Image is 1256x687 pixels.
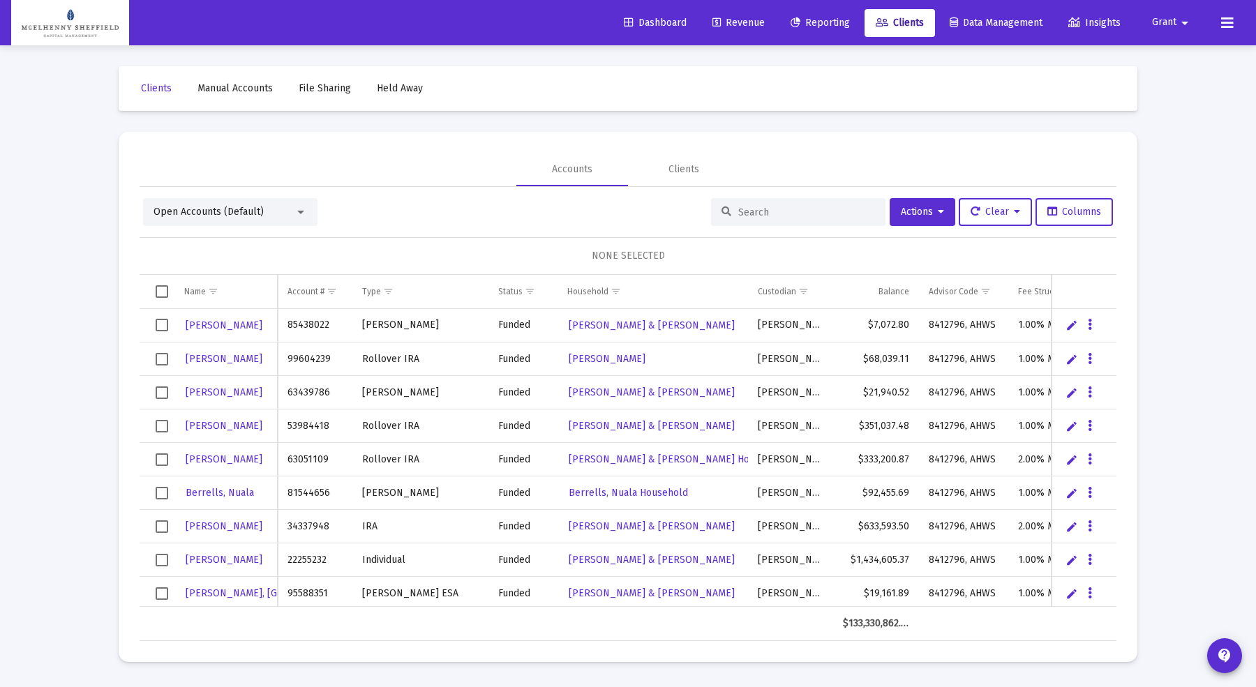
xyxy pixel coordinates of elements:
[569,319,735,331] span: [PERSON_NAME] & [PERSON_NAME]
[156,420,168,432] div: Select row
[611,286,621,296] span: Show filter options for column 'Household'
[1066,386,1078,399] a: Edit
[278,275,352,308] td: Column Account #
[141,82,172,94] span: Clients
[1066,353,1078,365] a: Edit
[498,318,548,332] div: Funded
[569,487,688,499] span: Berrells, Nuala Household
[1008,577,1132,610] td: 1.00% Management Fee
[208,286,218,296] span: Show filter options for column 'Name'
[901,206,944,218] span: Actions
[1008,443,1132,476] td: 2.00% Management Fee
[184,315,264,335] a: [PERSON_NAME]
[352,409,488,443] td: Rollover IRA
[567,449,787,469] a: [PERSON_NAME] & [PERSON_NAME] Household
[184,286,206,297] div: Name
[1066,520,1078,533] a: Edit
[865,9,935,37] a: Clients
[939,9,1054,37] a: Data Management
[833,409,919,443] td: $351,037.48
[919,409,1008,443] td: 8412796, AHWS
[712,17,765,29] span: Revenue
[352,275,488,308] td: Column Type
[959,198,1032,226] button: Clear
[383,286,394,296] span: Show filter options for column 'Type'
[980,286,991,296] span: Show filter options for column 'Advisor Code'
[569,554,735,566] span: [PERSON_NAME] & [PERSON_NAME]
[186,319,262,331] span: [PERSON_NAME]
[498,587,548,601] div: Funded
[498,419,548,433] div: Funded
[738,206,875,218] input: Search
[278,543,352,577] td: 22255232
[569,353,645,365] span: [PERSON_NAME]
[748,309,833,342] td: [PERSON_NAME]
[567,550,736,570] a: [PERSON_NAME] & [PERSON_NAME]
[278,376,352,409] td: 63439786
[287,75,362,103] a: File Sharing
[748,409,833,443] td: [PERSON_NAME]
[366,75,434,103] a: Held Away
[156,353,168,365] div: Select row
[879,286,909,297] div: Balance
[833,342,919,376] td: $68,039.11
[287,286,324,297] div: Account #
[352,342,488,376] td: Rollover IRA
[377,82,423,94] span: Held Away
[1008,476,1132,510] td: 1.00% Management Fee
[498,553,548,567] div: Funded
[184,382,264,402] a: [PERSON_NAME]
[1066,487,1078,499] a: Edit
[929,286,978,297] div: Advisor Code
[278,309,352,342] td: 85438022
[950,17,1042,29] span: Data Management
[919,275,1008,308] td: Column Advisor Code
[184,583,361,603] a: [PERSON_NAME], [GEOGRAPHIC_DATA]
[184,349,264,369] a: [PERSON_NAME]
[278,342,352,376] td: 99604239
[569,453,786,465] span: [PERSON_NAME] & [PERSON_NAME] Household
[833,376,919,409] td: $21,940.52
[1216,647,1233,664] mat-icon: contact_support
[567,315,736,335] a: [PERSON_NAME] & [PERSON_NAME]
[833,443,919,476] td: $333,200.87
[552,163,592,176] div: Accounts
[833,510,919,543] td: $633,593.50
[1047,206,1101,218] span: Columns
[156,520,168,533] div: Select row
[1066,587,1078,600] a: Edit
[488,275,558,308] td: Column Status
[186,554,262,566] span: [PERSON_NAME]
[186,386,262,398] span: [PERSON_NAME]
[1008,309,1132,342] td: 1.00% Management Fee
[197,82,273,94] span: Manual Accounts
[151,249,1105,263] div: NONE SELECTED
[1176,9,1193,37] mat-icon: arrow_drop_down
[791,17,850,29] span: Reporting
[184,483,255,503] a: Berrells, Nuala
[1008,376,1132,409] td: 1.00% Management Fee
[567,483,689,503] a: Berrells, Nuala Household
[186,75,284,103] a: Manual Accounts
[299,82,351,94] span: File Sharing
[876,17,924,29] span: Clients
[919,342,1008,376] td: 8412796, AHWS
[184,416,264,436] a: [PERSON_NAME]
[1018,286,1079,297] div: Fee Structure(s)
[748,543,833,577] td: [PERSON_NAME]
[362,286,381,297] div: Type
[971,206,1020,218] span: Clear
[22,9,119,37] img: Dashboard
[156,319,168,331] div: Select row
[748,342,833,376] td: [PERSON_NAME]
[1057,9,1132,37] a: Insights
[1066,554,1078,566] a: Edit
[1008,409,1132,443] td: 1.00% Management Fee
[352,510,488,543] td: IRA
[748,510,833,543] td: [PERSON_NAME]
[184,550,264,570] a: [PERSON_NAME]
[758,286,796,297] div: Custodian
[833,275,919,308] td: Column Balance
[668,163,699,176] div: Clients
[919,309,1008,342] td: 8412796, AHWS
